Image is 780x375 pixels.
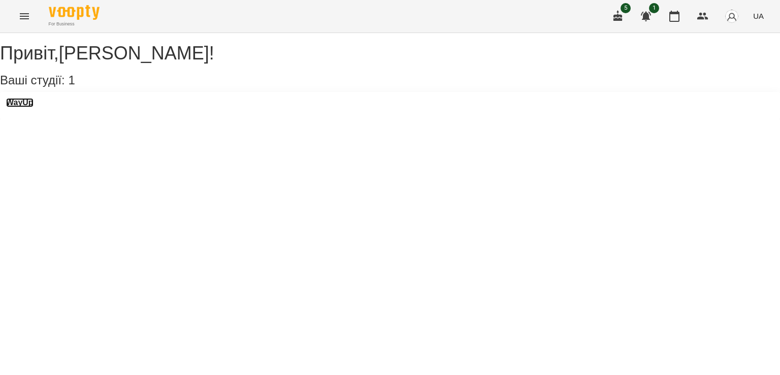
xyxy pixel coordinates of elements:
span: UA [753,11,764,21]
button: Menu [12,4,37,28]
span: 1 [68,73,75,87]
button: UA [749,7,768,25]
span: 5 [621,3,631,13]
a: WayUp [6,98,34,107]
img: Voopty Logo [49,5,100,20]
span: 1 [649,3,659,13]
span: For Business [49,21,100,27]
img: avatar_s.png [725,9,739,23]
